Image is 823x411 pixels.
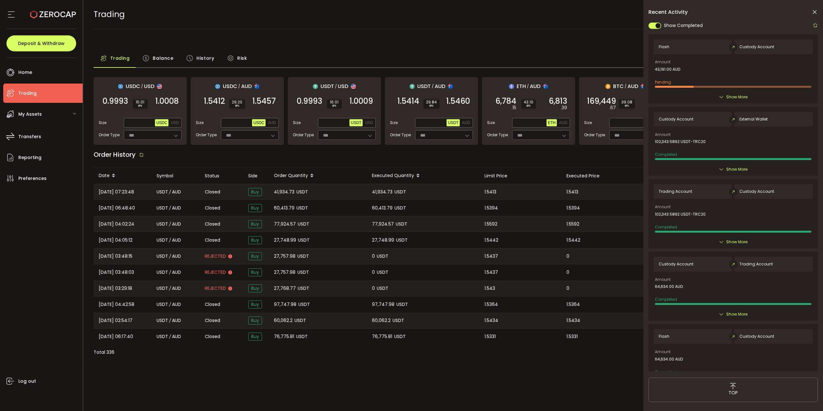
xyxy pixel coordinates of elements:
[394,333,406,340] span: USDT
[390,120,398,126] span: Size
[18,41,65,46] span: Deposit & Withdraw
[153,52,173,65] span: Balance
[274,269,295,276] span: 27,757.98
[558,119,568,126] button: AUD
[99,269,134,276] span: [DATE] 03:48:03
[267,119,277,126] button: AUD
[372,301,394,308] span: 97,747.98
[118,84,123,89] img: usdc_portfolio.svg
[196,132,217,138] span: Order Type
[99,188,134,196] span: [DATE] 07:23:48
[157,84,162,89] img: usd_portfolio.svg
[248,284,262,292] span: Buy
[726,94,747,100] span: Show More
[655,369,677,375] span: Completed
[484,285,495,292] span: 1.543
[205,221,220,228] span: Closed
[205,301,220,308] span: Closed
[462,121,470,125] span: AUD
[372,269,375,276] span: 0
[196,120,203,126] span: Size
[461,119,471,126] button: AUD
[559,121,567,125] span: AUD
[172,220,181,228] span: AUD
[484,333,496,340] span: 1.5331
[417,82,431,90] span: USDT
[172,253,181,260] span: AUD
[144,82,154,90] span: USD
[484,237,498,244] span: 1.5442
[372,204,393,212] span: 60,413.79
[372,317,391,324] span: 60,062.2
[169,301,171,308] em: /
[248,236,262,244] span: Buy
[587,98,616,104] span: 169,449
[232,104,242,108] i: BPS
[524,104,533,108] i: BPS
[274,317,293,324] span: 60,062.2
[18,174,47,183] span: Preferences
[377,253,388,260] span: USDT
[364,119,374,126] button: USD
[157,285,168,292] span: USDT
[566,237,580,244] span: 1.5442
[426,104,437,108] i: BPS
[172,204,181,212] span: AUD
[135,100,145,104] span: 15.01
[215,84,220,89] img: usdc_portfolio.svg
[99,120,106,126] span: Size
[157,237,168,244] span: USDT
[372,285,375,292] span: 0
[566,301,580,308] span: 1.5364
[274,333,294,340] span: 76,775.81
[377,269,388,276] span: USDT
[298,301,310,308] span: USDT
[196,52,214,65] span: History
[726,311,747,317] span: Show More
[390,132,411,138] span: Order Type
[484,188,496,196] span: 1.5413
[584,132,605,138] span: Order Type
[566,285,569,292] span: 0
[169,220,171,228] em: /
[99,220,134,228] span: [DATE] 04:02:24
[172,333,181,340] span: AUD
[274,204,294,212] span: 60,413.79
[205,285,226,292] span: Rejected
[426,100,437,104] span: 29.84
[739,334,774,339] span: Custody Account
[484,301,498,308] span: 1.5364
[664,22,703,29] span: Show Completed
[396,220,407,228] span: USDT
[205,237,220,244] span: Closed
[298,237,310,244] span: USDT
[248,268,262,276] span: Buy
[157,301,168,308] span: USDT
[296,204,308,212] span: USDT
[372,188,393,196] span: 41,934.73
[566,220,579,228] span: 1.5592
[155,98,179,104] span: 1.0008
[313,84,318,89] img: usdt_portfolio.svg
[655,212,706,217] span: 102,343.5892 USDT-TRC20
[659,334,669,339] span: Flash
[205,317,220,324] span: Closed
[448,121,458,125] span: USDT
[487,132,508,138] span: Order Type
[479,172,561,180] div: Limit Price
[351,84,356,89] img: usd_portfolio.svg
[397,98,419,104] span: 1.5414
[269,170,367,181] div: Order Quantity
[372,333,392,340] span: 76,775.81
[628,82,638,90] span: AUD
[365,121,373,125] span: USD
[511,104,516,111] em: .15
[448,84,453,89] img: aud_portfolio.svg
[394,188,406,196] span: USDT
[641,84,646,89] img: aud_portfolio.svg
[605,84,610,89] img: btc_portfolio.svg
[94,9,125,20] span: Trading
[157,269,168,276] span: USDT
[18,110,42,119] span: My Assets
[274,301,296,308] span: 97,747.98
